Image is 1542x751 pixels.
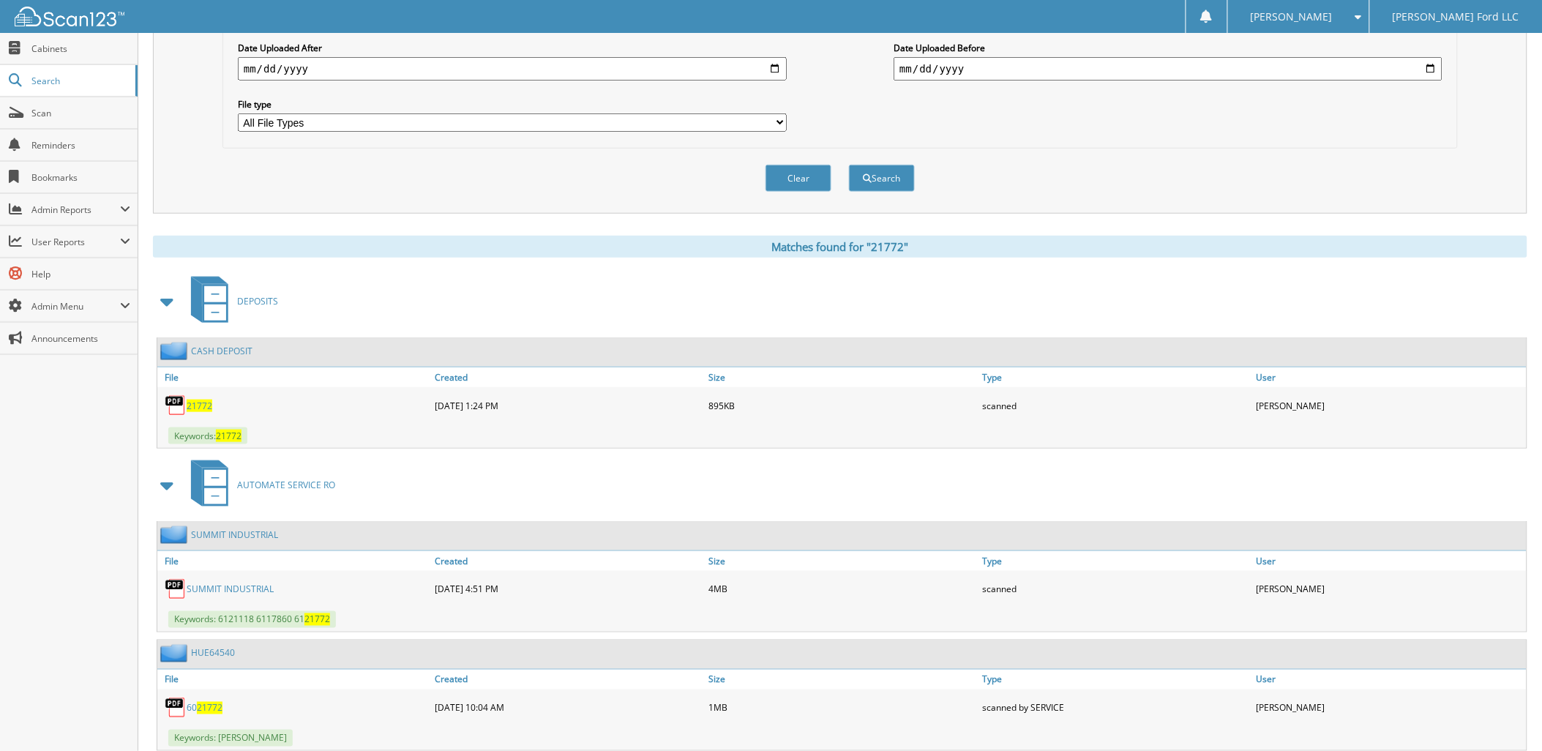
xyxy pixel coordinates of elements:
span: [PERSON_NAME] Ford LLC [1393,12,1519,21]
a: 21772 [187,400,212,412]
span: Keywords: [PERSON_NAME] [168,730,293,747]
div: scanned by SERVICE [979,693,1253,722]
span: Keywords: 6121118 6117860 61 [168,611,336,628]
label: File type [238,98,787,111]
a: 6021772 [187,702,222,714]
a: File [157,367,431,387]
img: folder2.png [160,342,191,360]
img: scan123-logo-white.svg [15,7,124,26]
span: Admin Reports [31,203,120,216]
span: AUTOMATE SERVICE RO [237,479,335,491]
span: 21772 [304,613,330,626]
div: scanned [979,391,1253,420]
a: AUTOMATE SERVICE RO [182,456,335,514]
a: Type [979,367,1253,387]
span: Announcements [31,332,130,345]
a: SUMMIT INDUSTRIAL [187,583,274,596]
span: [PERSON_NAME] [1251,12,1333,21]
input: start [238,57,787,81]
span: Scan [31,107,130,119]
div: [PERSON_NAME] [1253,575,1527,604]
a: Created [431,367,705,387]
div: Matches found for "21772" [153,236,1527,258]
a: File [157,670,431,690]
span: Help [31,268,130,280]
span: DEPOSITS [237,295,278,307]
a: Created [431,670,705,690]
div: [DATE] 4:51 PM [431,575,705,604]
div: 4MB [705,575,978,604]
a: Type [979,670,1253,690]
span: 21772 [197,702,222,714]
a: CASH DEPOSIT [191,345,252,357]
span: Cabinets [31,42,130,55]
span: 21772 [216,430,242,442]
label: Date Uploaded After [238,42,787,54]
span: Bookmarks [31,171,130,184]
a: HUE64540 [191,647,235,660]
div: scanned [979,575,1253,604]
iframe: Chat Widget [1469,681,1542,751]
label: Date Uploaded Before [894,42,1442,54]
img: PDF.png [165,697,187,719]
img: folder2.png [160,526,191,544]
a: DEPOSITS [182,272,278,330]
div: 1MB [705,693,978,722]
div: [DATE] 1:24 PM [431,391,705,420]
a: Size [705,551,978,571]
div: [PERSON_NAME] [1253,391,1527,420]
div: [DATE] 10:04 AM [431,693,705,722]
div: [PERSON_NAME] [1253,693,1527,722]
span: Reminders [31,139,130,152]
span: Keywords: [168,427,247,444]
a: User [1253,367,1527,387]
img: PDF.png [165,578,187,600]
span: Search [31,75,128,87]
img: PDF.png [165,395,187,416]
a: User [1253,551,1527,571]
a: Size [705,367,978,387]
a: File [157,551,431,571]
a: Size [705,670,978,690]
span: User Reports [31,236,120,248]
a: User [1253,670,1527,690]
div: 895KB [705,391,978,420]
input: end [894,57,1442,81]
a: Created [431,551,705,571]
img: folder2.png [160,644,191,662]
a: SUMMIT INDUSTRIAL [191,528,278,541]
a: Type [979,551,1253,571]
button: Search [849,165,915,192]
span: Admin Menu [31,300,120,313]
button: Clear [766,165,831,192]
